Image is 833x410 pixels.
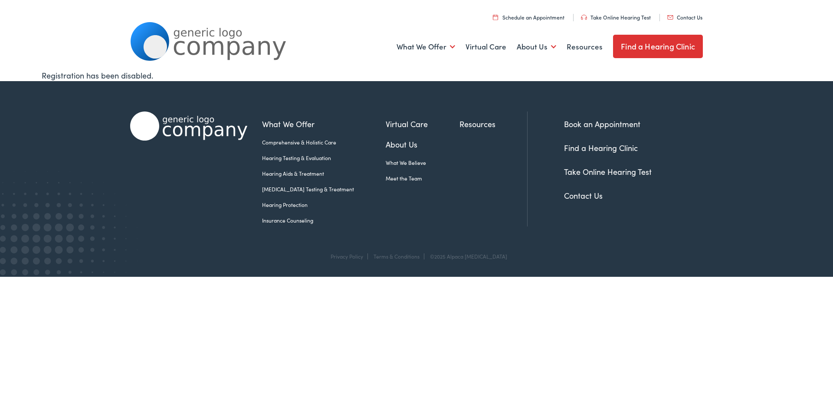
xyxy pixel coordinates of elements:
[613,35,703,58] a: Find a Hearing Clinic
[374,253,420,260] a: Terms & Conditions
[564,118,640,129] a: Book an Appointment
[262,216,386,224] a: Insurance Counseling
[130,112,247,141] img: Alpaca Audiology
[564,142,638,153] a: Find a Hearing Clinic
[397,31,455,63] a: What We Offer
[564,190,603,201] a: Contact Us
[262,185,386,193] a: [MEDICAL_DATA] Testing & Treatment
[517,31,556,63] a: About Us
[386,159,459,167] a: What We Believe
[493,14,498,20] img: utility icon
[581,15,587,20] img: utility icon
[667,13,702,21] a: Contact Us
[466,31,506,63] a: Virtual Care
[386,174,459,182] a: Meet the Team
[262,201,386,209] a: Hearing Protection
[42,69,791,81] div: Registration has been disabled.
[262,138,386,146] a: Comprehensive & Holistic Care
[567,31,603,63] a: Resources
[426,253,507,259] div: ©2025 Alpaca [MEDICAL_DATA]
[262,154,386,162] a: Hearing Testing & Evaluation
[564,166,652,177] a: Take Online Hearing Test
[262,118,386,130] a: What We Offer
[386,118,459,130] a: Virtual Care
[493,13,564,21] a: Schedule an Appointment
[386,138,459,150] a: About Us
[581,13,651,21] a: Take Online Hearing Test
[667,15,673,20] img: utility icon
[262,170,386,177] a: Hearing Aids & Treatment
[331,253,363,260] a: Privacy Policy
[459,118,527,130] a: Resources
